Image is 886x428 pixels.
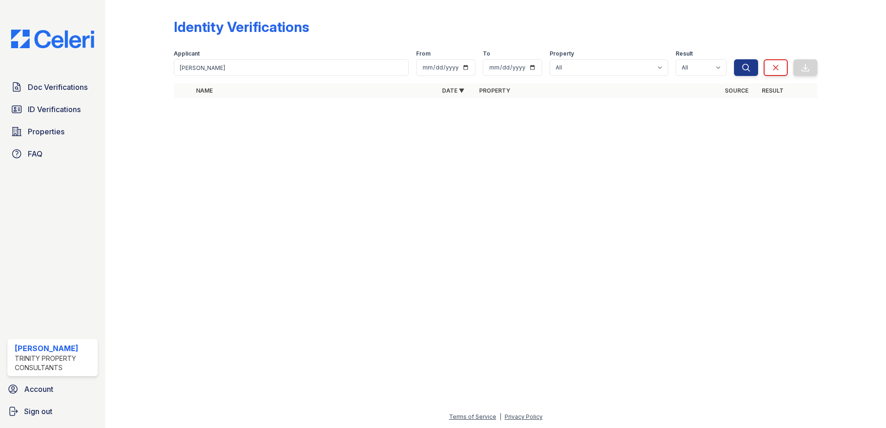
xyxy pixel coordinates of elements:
span: Account [24,384,53,395]
a: Properties [7,122,98,141]
label: Property [550,50,574,57]
div: Identity Verifications [174,19,309,35]
a: Sign out [4,402,101,421]
a: FAQ [7,145,98,163]
a: Result [762,87,784,94]
span: Sign out [24,406,52,417]
img: CE_Logo_Blue-a8612792a0a2168367f1c8372b55b34899dd931a85d93a1a3d3e32e68fde9ad4.png [4,30,101,48]
span: FAQ [28,148,43,159]
a: Terms of Service [449,413,496,420]
a: Date ▼ [442,87,464,94]
div: | [500,413,501,420]
a: Account [4,380,101,398]
label: Result [676,50,693,57]
input: Search by name or phone number [174,59,409,76]
a: ID Verifications [7,100,98,119]
span: Properties [28,126,64,137]
a: Property [479,87,510,94]
span: ID Verifications [28,104,81,115]
a: Privacy Policy [505,413,543,420]
label: To [483,50,490,57]
a: Source [725,87,748,94]
a: Doc Verifications [7,78,98,96]
label: Applicant [174,50,200,57]
div: Trinity Property Consultants [15,354,94,372]
div: [PERSON_NAME] [15,343,94,354]
a: Name [196,87,213,94]
label: From [416,50,430,57]
span: Doc Verifications [28,82,88,93]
